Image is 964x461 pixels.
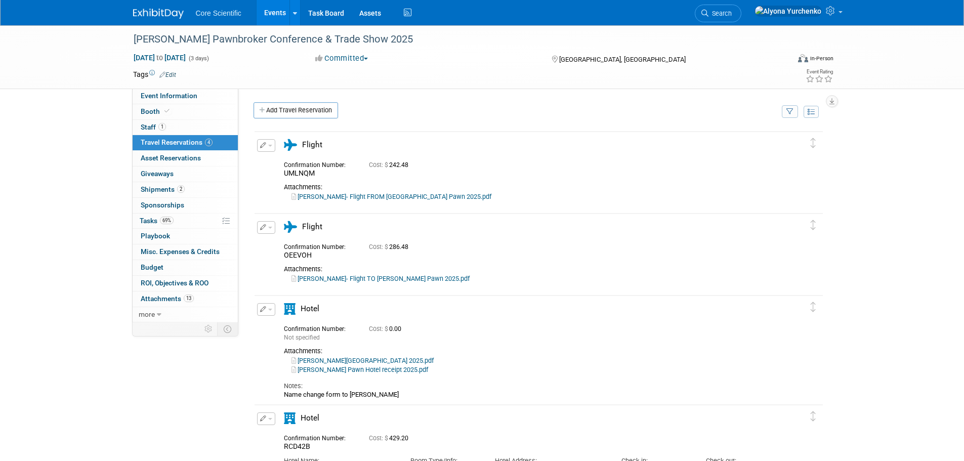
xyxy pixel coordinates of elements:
span: Flight [302,140,322,149]
span: Travel Reservations [141,138,213,146]
a: Budget [133,260,238,275]
a: Add Travel Reservation [254,102,338,118]
span: [DATE] [DATE] [133,53,186,62]
span: ROI, Objectives & ROO [141,279,208,287]
span: Asset Reservations [141,154,201,162]
span: more [139,310,155,318]
td: Toggle Event Tabs [217,322,238,336]
a: [PERSON_NAME]- Flight FROM [GEOGRAPHIC_DATA] Pawn 2025.pdf [291,193,491,200]
span: Event Information [141,92,197,100]
a: Playbook [133,229,238,244]
span: Hotel [301,413,319,423]
a: Search [695,5,741,22]
span: Hotel [301,304,319,313]
a: Attachments13 [133,291,238,307]
a: Travel Reservations4 [133,135,238,150]
span: to [155,54,164,62]
i: Booth reservation complete [164,108,170,114]
span: (3 days) [188,55,209,62]
div: Confirmation Number: [284,240,354,251]
i: Hotel [284,412,296,424]
span: Giveaways [141,170,174,178]
a: Tasks69% [133,214,238,229]
i: Click and drag to move item [811,411,816,422]
span: Misc. Expenses & Credits [141,247,220,256]
i: Hotel [284,303,296,315]
i: Click and drag to move item [811,302,816,312]
a: [PERSON_NAME]- Flight TO [PERSON_NAME] Pawn 2025.pdf [291,275,470,282]
span: 2 [177,185,185,193]
span: Core Scientific [196,9,241,17]
i: Click and drag to move item [811,220,816,230]
span: Booth [141,107,172,115]
span: 286.48 [369,243,412,250]
span: [GEOGRAPHIC_DATA], [GEOGRAPHIC_DATA] [559,56,686,63]
td: Tags [133,69,176,79]
td: Personalize Event Tab Strip [200,322,218,336]
button: Committed [312,53,372,64]
a: Booth [133,104,238,119]
div: In-Person [810,55,833,62]
div: Name change form to [PERSON_NAME] [284,391,776,399]
a: [PERSON_NAME][GEOGRAPHIC_DATA] 2025.pdf [291,357,434,364]
span: Tasks [140,217,174,225]
i: Flight [284,139,297,151]
span: Playbook [141,232,170,240]
a: Giveaways [133,166,238,182]
a: Asset Reservations [133,151,238,166]
a: Misc. Expenses & Credits [133,244,238,260]
div: Event Format [730,53,834,68]
a: ROI, Objectives & ROO [133,276,238,291]
span: Sponsorships [141,201,184,209]
img: ExhibitDay [133,9,184,19]
span: 13 [184,295,194,302]
div: Confirmation Number: [284,322,354,333]
span: 0.00 [369,325,405,332]
div: Event Rating [806,69,833,74]
span: 429.20 [369,435,412,442]
a: Event Information [133,89,238,104]
div: Attachments: [284,347,776,355]
span: Cost: $ [369,435,389,442]
span: RCD42B [284,442,310,450]
span: Search [708,10,732,17]
span: Budget [141,263,163,271]
span: Not specified [284,334,320,341]
div: Notes: [284,382,776,391]
i: Filter by Traveler [786,109,793,115]
span: Shipments [141,185,185,193]
span: OEEVOH [284,251,312,259]
a: more [133,307,238,322]
a: Shipments2 [133,182,238,197]
span: Cost: $ [369,161,389,169]
i: Flight [284,221,297,233]
span: Attachments [141,295,194,303]
div: Confirmation Number: [284,432,354,442]
a: Staff1 [133,120,238,135]
div: [PERSON_NAME] Pawnbroker Conference & Trade Show 2025 [130,30,774,49]
span: 69% [160,217,174,224]
img: Alyona Yurchenko [755,6,822,17]
div: Attachments: [284,265,776,273]
span: Staff [141,123,166,131]
span: 1 [158,123,166,131]
span: UMLNQM [284,169,315,177]
a: [PERSON_NAME] Pawn Hotel receipt 2025.pdf [291,366,428,373]
span: Cost: $ [369,325,389,332]
span: 4 [205,139,213,146]
a: Edit [159,71,176,78]
span: 242.48 [369,161,412,169]
i: Click and drag to move item [811,138,816,148]
img: Format-Inperson.png [798,54,808,62]
div: Attachments: [284,183,776,191]
div: Confirmation Number: [284,158,354,169]
span: Cost: $ [369,243,389,250]
a: Sponsorships [133,198,238,213]
span: Flight [302,222,322,231]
